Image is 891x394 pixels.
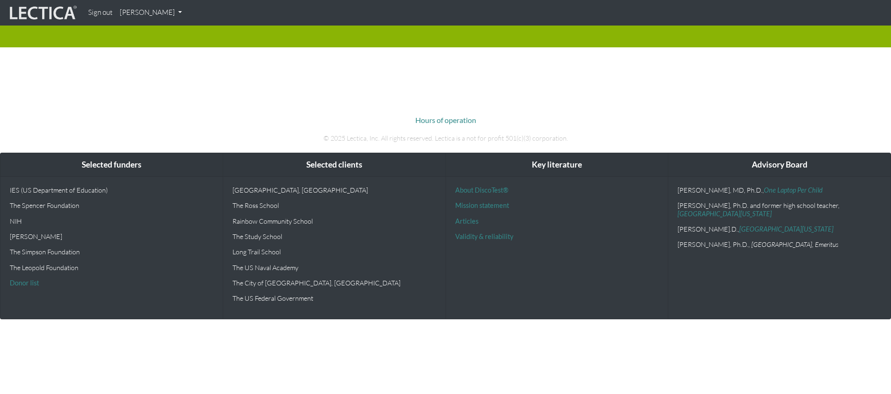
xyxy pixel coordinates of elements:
[764,186,823,194] a: One Laptop Per Child
[116,4,186,22] a: [PERSON_NAME]
[10,264,213,271] p: The Leopold Foundation
[232,279,436,287] p: The City of [GEOGRAPHIC_DATA], [GEOGRAPHIC_DATA]
[455,186,508,194] a: About DiscoTest®
[455,233,513,240] a: Validity & reliability
[232,294,436,302] p: The US Federal Government
[678,186,881,194] p: [PERSON_NAME], MD, Ph.D.,
[232,264,436,271] p: The US Naval Academy
[10,201,213,209] p: The Spencer Foundation
[232,186,436,194] p: [GEOGRAPHIC_DATA], [GEOGRAPHIC_DATA]
[10,248,213,256] p: The Simpson Foundation
[678,210,772,218] a: [GEOGRAPHIC_DATA][US_STATE]
[668,153,891,177] div: Advisory Board
[678,225,881,233] p: [PERSON_NAME].D.,
[84,4,116,22] a: Sign out
[455,201,509,209] a: Mission statement
[446,153,668,177] div: Key literature
[7,4,77,22] img: lecticalive
[678,201,881,218] p: [PERSON_NAME], Ph.D. and former high school teacher,
[415,116,476,124] a: Hours of operation
[749,240,839,248] em: , [GEOGRAPHIC_DATA], Emeritus
[455,217,478,225] a: Articles
[678,240,881,248] p: [PERSON_NAME], Ph.D.
[188,133,703,143] p: © 2025 Lectica, Inc. All rights reserved. Lectica is a not for profit 501(c)(3) corporation.
[10,217,213,225] p: NIH
[10,279,39,287] a: Donor list
[232,248,436,256] p: Long Trail School
[232,233,436,240] p: The Study School
[223,153,445,177] div: Selected clients
[0,153,223,177] div: Selected funders
[739,225,833,233] a: [GEOGRAPHIC_DATA][US_STATE]
[232,217,436,225] p: Rainbow Community School
[10,186,213,194] p: IES (US Department of Education)
[232,201,436,209] p: The Ross School
[10,233,213,240] p: [PERSON_NAME]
